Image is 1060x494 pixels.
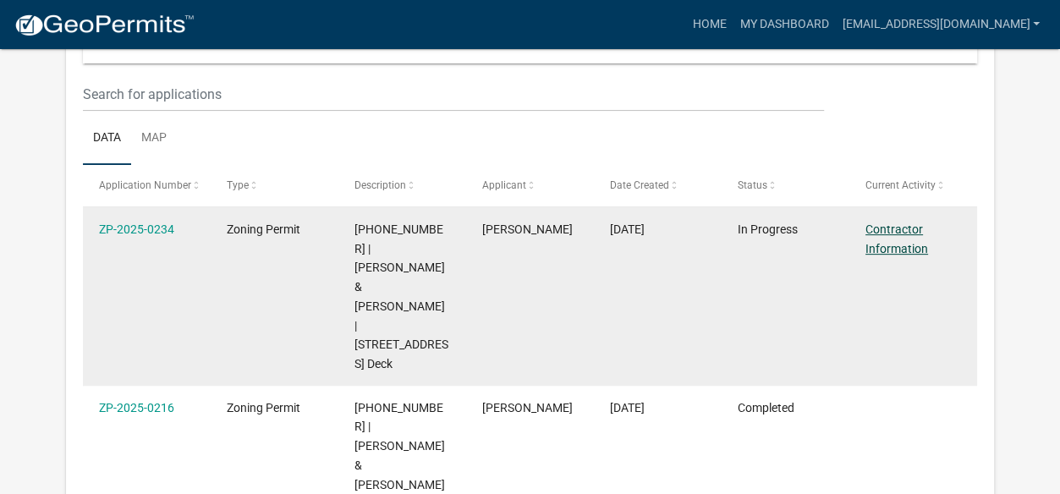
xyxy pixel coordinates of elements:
datatable-header-cell: Description [338,165,466,206]
span: 90-080-0260 | STEVENS, CHRISTOPHER & BRIANNA | 5933 LITTLE CLOQUET RD | Dwelling, Dwelling Deck [354,222,448,370]
input: Search for applications [83,77,824,112]
span: Eric Palkie [482,401,573,414]
datatable-header-cell: Status [722,165,849,206]
span: Completed [738,401,794,414]
span: Application Number [99,179,191,191]
span: In Progress [738,222,798,236]
span: Zoning Permit [227,401,300,414]
span: 07/21/2025 [610,401,645,414]
span: Current Activity [865,179,936,191]
a: ZP-2025-0234 [99,222,174,236]
datatable-header-cell: Application Number [83,165,211,206]
span: Description [354,179,406,191]
a: Home [685,8,733,41]
datatable-header-cell: Current Activity [849,165,977,206]
a: [EMAIL_ADDRESS][DOMAIN_NAME] [835,8,1046,41]
span: Status [738,179,767,191]
datatable-header-cell: Type [211,165,338,206]
a: Contractor Information [865,222,928,255]
span: 08/01/2025 [610,222,645,236]
span: Applicant [482,179,526,191]
span: Date Created [610,179,669,191]
datatable-header-cell: Date Created [594,165,722,206]
a: Data [83,112,131,166]
span: Eric Palkie [482,222,573,236]
a: ZP-2025-0216 [99,401,174,414]
a: My Dashboard [733,8,835,41]
a: Map [131,112,177,166]
span: Type [227,179,249,191]
datatable-header-cell: Applicant [466,165,594,206]
span: Zoning Permit [227,222,300,236]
